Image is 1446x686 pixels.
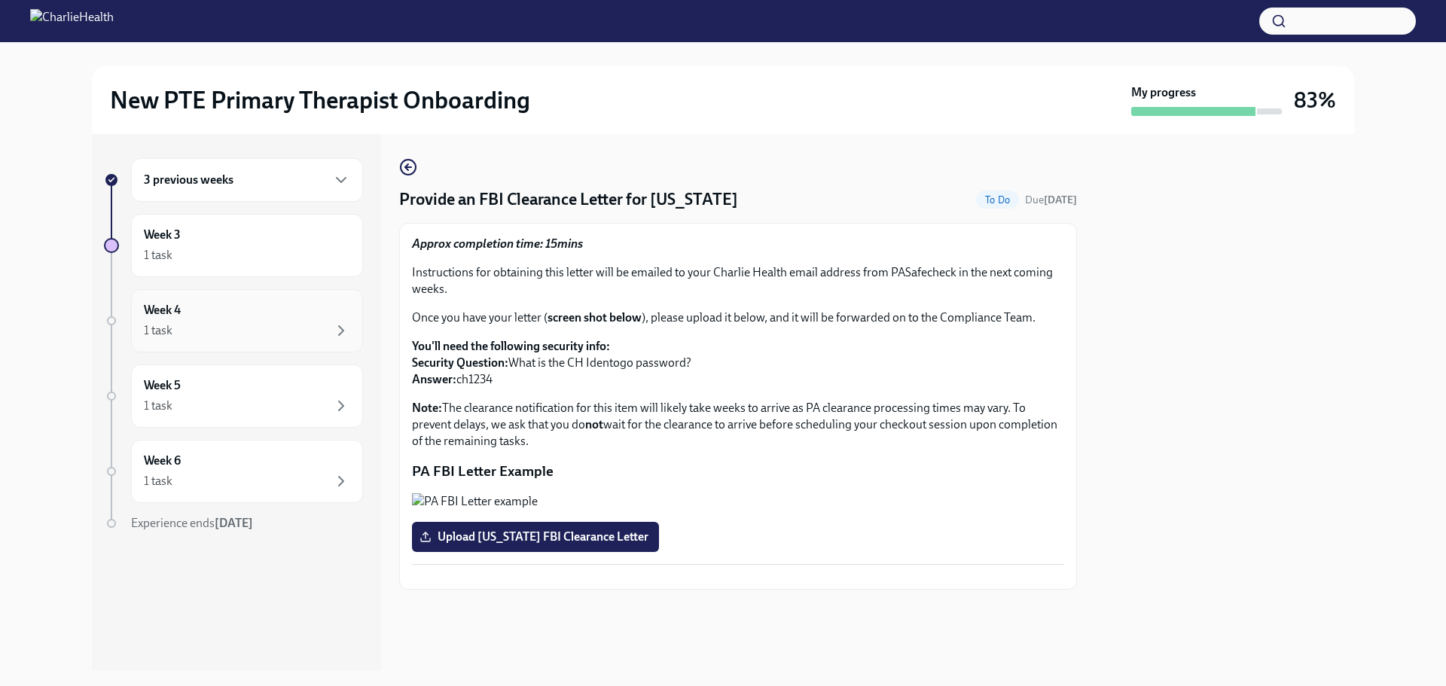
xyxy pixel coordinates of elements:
[144,398,172,414] div: 1 task
[144,453,181,469] h6: Week 6
[104,364,363,428] a: Week 51 task
[144,302,181,319] h6: Week 4
[412,338,1064,388] p: What is the CH Identogo password? ch1234
[144,172,233,188] h6: 3 previous weeks
[412,355,508,370] strong: Security Question:
[412,400,1064,450] p: The clearance notification for this item will likely take weeks to arrive as PA clearance process...
[110,85,530,115] h2: New PTE Primary Therapist Onboarding
[548,310,642,325] strong: screen shot below
[412,493,1064,510] button: Zoom image
[1294,87,1336,114] h3: 83%
[104,289,363,352] a: Week 41 task
[1025,194,1077,206] span: Due
[412,372,456,386] strong: Answer:
[104,440,363,503] a: Week 61 task
[144,227,181,243] h6: Week 3
[1025,193,1077,207] span: October 16th, 2025 10:00
[144,377,181,394] h6: Week 5
[976,194,1019,206] span: To Do
[104,214,363,277] a: Week 31 task
[412,522,659,552] label: Upload [US_STATE] FBI Clearance Letter
[215,516,253,530] strong: [DATE]
[412,264,1064,297] p: Instructions for obtaining this letter will be emailed to your Charlie Health email address from ...
[412,309,1064,326] p: Once you have your letter ( ), please upload it below, and it will be forwarded on to the Complia...
[412,339,610,353] strong: You'll need the following security info:
[412,401,442,415] strong: Note:
[131,516,253,530] span: Experience ends
[585,417,603,431] strong: not
[30,9,114,33] img: CharlieHealth
[1044,194,1077,206] strong: [DATE]
[412,462,1064,481] p: PA FBI Letter Example
[399,188,738,211] h4: Provide an FBI Clearance Letter for [US_STATE]
[144,473,172,489] div: 1 task
[144,247,172,264] div: 1 task
[131,158,363,202] div: 3 previous weeks
[1131,84,1196,101] strong: My progress
[412,236,583,251] strong: Approx completion time: 15mins
[144,322,172,339] div: 1 task
[423,529,648,544] span: Upload [US_STATE] FBI Clearance Letter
